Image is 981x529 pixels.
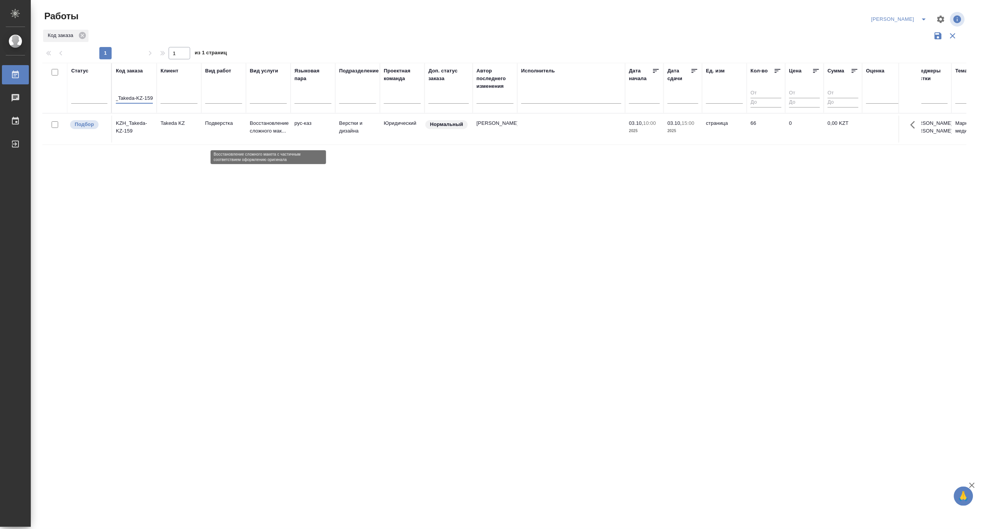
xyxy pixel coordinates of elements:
p: Подверстка [205,119,242,127]
div: Подразделение [339,67,379,75]
p: 10:00 [643,120,656,126]
td: 66 [747,116,785,143]
td: Юридический [380,116,425,143]
input: От [828,89,859,98]
div: Можно подбирать исполнителей [69,119,107,130]
div: Цена [789,67,802,75]
div: Языковая пара [295,67,331,82]
span: из 1 страниц [195,48,227,59]
p: Подбор [75,121,94,128]
td: Верстки и дизайна [335,116,380,143]
input: От [789,89,820,98]
div: Тематика [956,67,979,75]
td: рус-каз [291,116,335,143]
input: До [751,98,782,107]
div: Вид работ [205,67,231,75]
p: Takeda KZ [161,119,198,127]
td: 0,00 KZT [824,116,862,143]
div: Клиент [161,67,178,75]
button: Сохранить фильтры [931,29,946,43]
span: 🙏 [957,488,970,504]
td: 0 [785,116,824,143]
div: Код заказа [43,30,89,42]
p: Восстановление сложного мак... [250,119,287,135]
p: [PERSON_NAME] [PERSON_NAME] [911,119,948,135]
div: Код заказа [116,67,143,75]
div: Дата сдачи [668,67,691,82]
div: Автор последнего изменения [477,67,514,90]
p: Код заказа [48,32,76,39]
input: До [789,98,820,107]
div: split button [869,13,932,25]
td: страница [702,116,747,143]
button: Здесь прячутся важные кнопки [906,116,924,134]
span: Посмотреть информацию [950,12,966,27]
div: Проектная команда [384,67,421,82]
td: [PERSON_NAME] [473,116,517,143]
button: Сбросить фильтры [946,29,960,43]
input: До [828,98,859,107]
div: Статус [71,67,89,75]
div: Ед. изм [706,67,725,75]
p: 03.10, [629,120,643,126]
div: Исполнитель [521,67,555,75]
div: Менеджеры верстки [911,67,948,82]
button: 🙏 [954,487,973,506]
div: Дата начала [629,67,652,82]
div: Оценка [866,67,885,75]
p: 15:00 [682,120,695,126]
div: KZH_Takeda-KZ-159 [116,119,153,135]
input: От [751,89,782,98]
span: Настроить таблицу [932,10,950,29]
span: Работы [42,10,79,22]
p: 2025 [629,127,660,135]
p: 03.10, [668,120,682,126]
div: Вид услуги [250,67,278,75]
p: 2025 [668,127,698,135]
div: Кол-во [751,67,768,75]
div: Сумма [828,67,844,75]
p: Нормальный [430,121,463,128]
div: Доп. статус заказа [429,67,469,82]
